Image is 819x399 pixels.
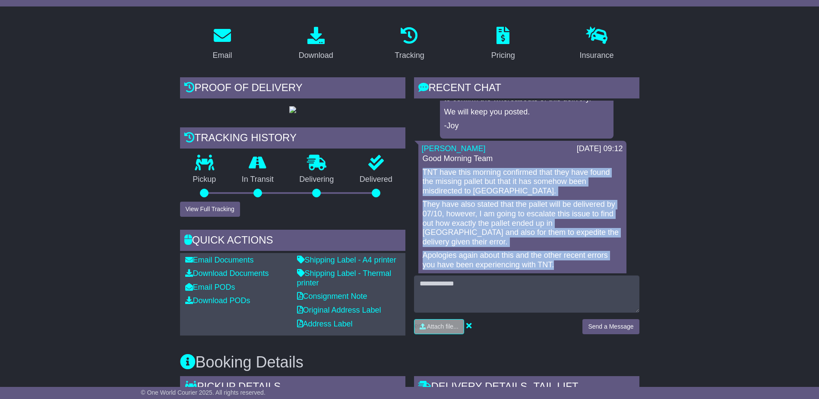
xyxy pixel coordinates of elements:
[180,230,405,253] div: Quick Actions
[423,251,622,269] p: Apologies again about this and the other recent errors you have been experiencing with TNT.
[491,50,515,61] div: Pricing
[212,50,232,61] div: Email
[574,24,620,64] a: Insurance
[582,319,639,334] button: Send a Message
[297,320,353,328] a: Address Label
[299,50,333,61] div: Download
[347,175,405,184] p: Delivered
[207,24,237,64] a: Email
[297,292,367,301] a: Consignment Note
[185,269,269,278] a: Download Documents
[444,108,609,117] p: We will keep you posted.
[423,200,622,247] p: They have also stated that the pallet will be delivered by 07/10, however, I am going to escalate...
[414,77,639,101] div: RECENT CHAT
[527,380,578,392] span: - Tail Lift
[293,24,339,64] a: Download
[180,175,229,184] p: Pickup
[229,175,287,184] p: In Transit
[577,144,623,154] div: [DATE] 09:12
[180,354,639,371] h3: Booking Details
[297,306,381,314] a: Original Address Label
[423,168,622,196] p: TNT have this morning confirmed that they have found the missing pallet but that it has somehow b...
[180,77,405,101] div: Proof of Delivery
[297,256,396,264] a: Shipping Label - A4 printer
[185,283,235,291] a: Email PODs
[444,121,609,131] p: -Joy
[185,296,250,305] a: Download PODs
[422,144,486,153] a: [PERSON_NAME]
[389,24,430,64] a: Tracking
[180,202,240,217] button: View Full Tracking
[486,24,521,64] a: Pricing
[297,269,392,287] a: Shipping Label - Thermal printer
[185,256,254,264] a: Email Documents
[180,127,405,151] div: Tracking history
[395,50,424,61] div: Tracking
[289,106,296,113] img: GetPodImage
[287,175,347,184] p: Delivering
[580,50,614,61] div: Insurance
[141,389,266,396] span: © One World Courier 2025. All rights reserved.
[423,154,622,164] p: Good Morning Team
